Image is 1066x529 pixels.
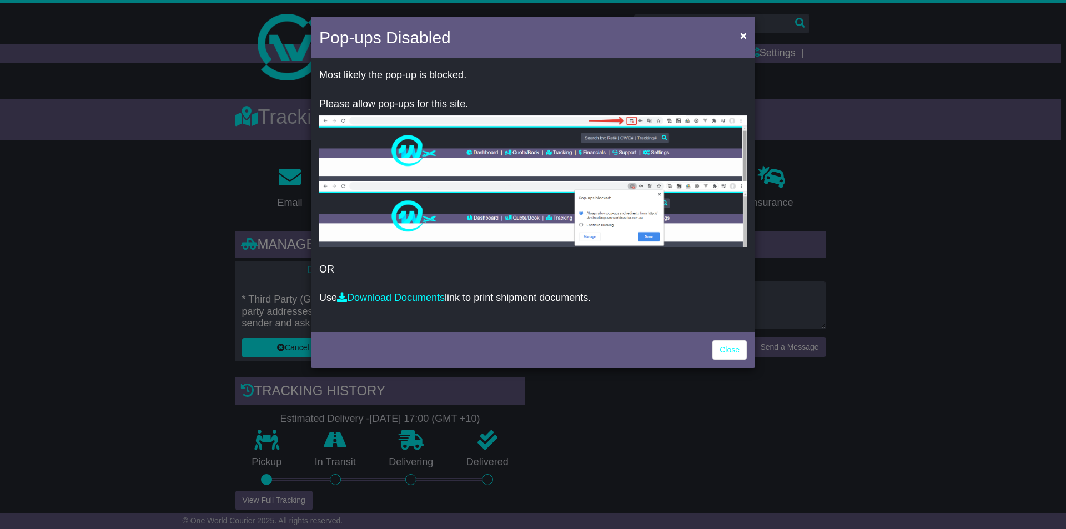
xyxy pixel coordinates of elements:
[319,98,747,110] p: Please allow pop-ups for this site.
[319,292,747,304] p: Use link to print shipment documents.
[735,24,752,47] button: Close
[319,25,451,50] h4: Pop-ups Disabled
[740,29,747,42] span: ×
[337,292,445,303] a: Download Documents
[311,61,755,329] div: OR
[712,340,747,360] a: Close
[319,181,747,247] img: allow-popup-2.png
[319,115,747,181] img: allow-popup-1.png
[319,69,747,82] p: Most likely the pop-up is blocked.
